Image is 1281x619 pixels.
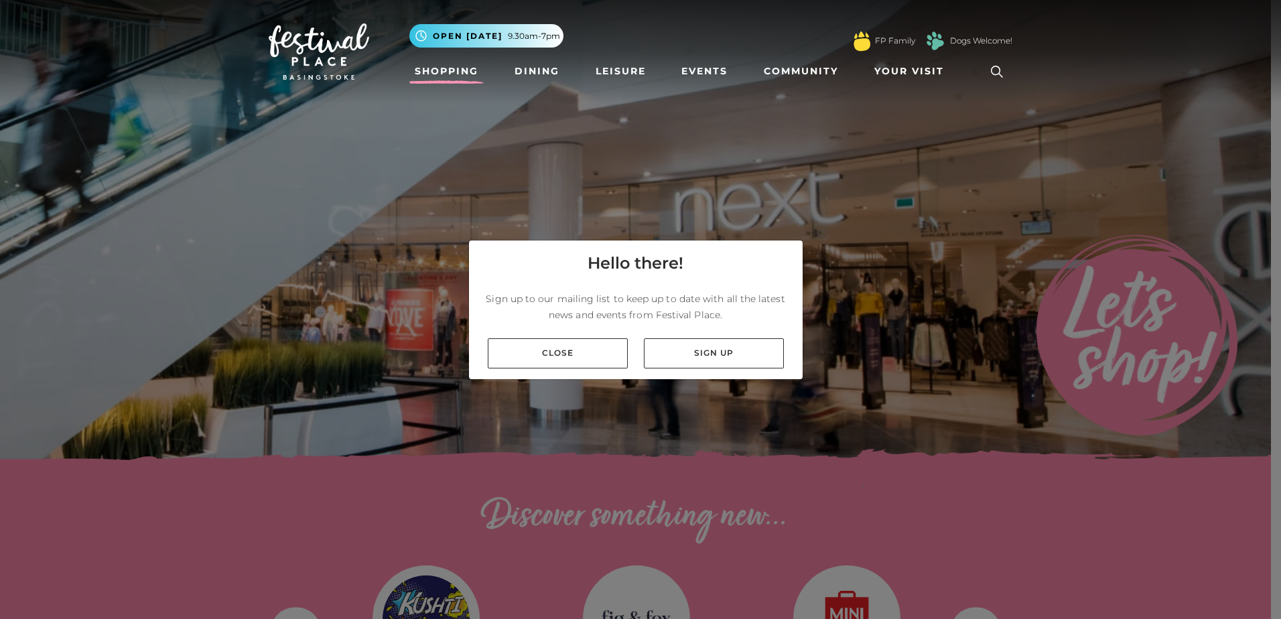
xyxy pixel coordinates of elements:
[950,35,1012,47] a: Dogs Welcome!
[588,251,683,275] h4: Hello there!
[269,23,369,80] img: Festival Place Logo
[875,35,915,47] a: FP Family
[488,338,628,368] a: Close
[874,64,944,78] span: Your Visit
[509,59,565,84] a: Dining
[508,30,560,42] span: 9.30am-7pm
[676,59,733,84] a: Events
[480,291,792,323] p: Sign up to our mailing list to keep up to date with all the latest news and events from Festival ...
[433,30,502,42] span: Open [DATE]
[590,59,651,84] a: Leisure
[409,24,563,48] button: Open [DATE] 9.30am-7pm
[869,59,956,84] a: Your Visit
[644,338,784,368] a: Sign up
[409,59,484,84] a: Shopping
[758,59,844,84] a: Community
